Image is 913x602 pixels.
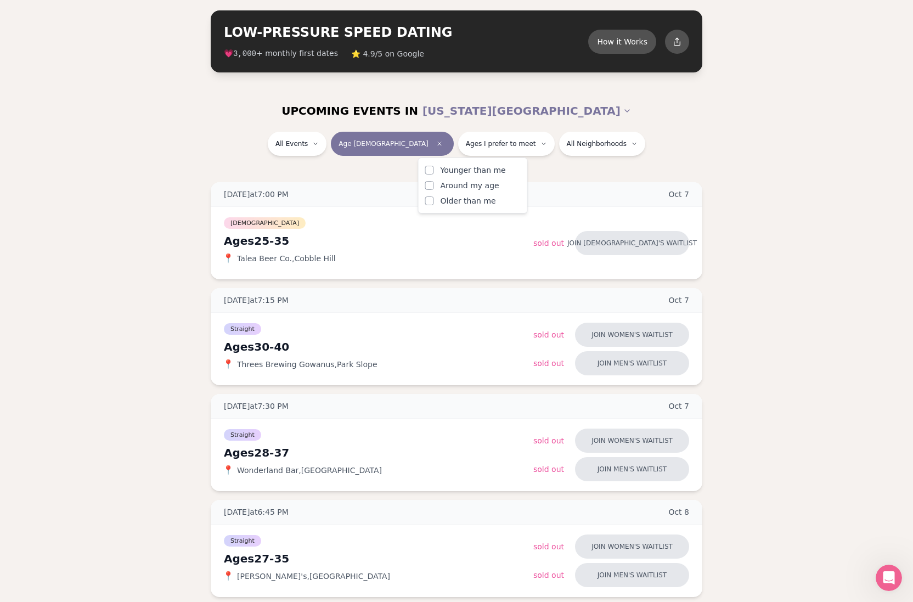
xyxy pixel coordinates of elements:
[575,535,689,559] button: Join women's waitlist
[224,295,289,306] span: [DATE] at 7:15 PM
[224,217,306,229] span: [DEMOGRAPHIC_DATA]
[268,132,326,156] button: All Events
[237,359,377,370] span: Threes Brewing Gowanus , Park Slope
[533,330,564,339] span: Sold Out
[575,457,689,481] button: Join men's waitlist
[224,572,233,581] span: 📍
[224,401,289,412] span: [DATE] at 7:30 PM
[224,233,533,249] div: Ages 25-35
[575,351,689,375] button: Join men's waitlist
[339,139,428,148] span: Age [DEMOGRAPHIC_DATA]
[533,436,564,445] span: Sold Out
[575,231,689,255] button: Join [DEMOGRAPHIC_DATA]'s waitlist
[433,137,446,150] span: Clear age
[425,181,434,190] button: Around my age
[237,465,382,476] span: Wonderland Bar , [GEOGRAPHIC_DATA]
[668,507,689,517] span: Oct 8
[275,139,308,148] span: All Events
[224,551,533,566] div: Ages 27-35
[668,189,689,200] span: Oct 7
[351,48,424,59] span: ⭐ 4.9/5 on Google
[331,132,453,156] button: Age [DEMOGRAPHIC_DATA]Clear age
[668,401,689,412] span: Oct 7
[224,189,289,200] span: [DATE] at 7:00 PM
[237,253,336,264] span: Talea Beer Co. , Cobble Hill
[575,323,689,347] button: Join women's waitlist
[224,535,261,547] span: Straight
[224,445,533,460] div: Ages 28-37
[224,339,533,355] div: Ages 30-40
[575,429,689,453] button: Join women's waitlist
[588,30,656,54] button: How it Works
[533,359,564,368] span: Sold Out
[567,139,627,148] span: All Neighborhoods
[224,466,233,475] span: 📍
[668,295,689,306] span: Oct 7
[441,195,496,206] span: Older than me
[233,49,256,58] span: 3,000
[224,429,261,441] span: Straight
[533,465,564,474] span: Sold Out
[281,103,418,119] span: UPCOMING EVENTS IN
[425,196,434,205] button: Older than me
[533,571,564,580] span: Sold Out
[559,132,645,156] button: All Neighborhoods
[224,323,261,335] span: Straight
[224,48,338,59] span: 💗 + monthly first dates
[876,565,902,591] iframe: Intercom live chat
[533,542,564,551] span: Sold Out
[441,180,499,191] span: Around my age
[224,254,233,263] span: 📍
[575,563,689,587] button: Join men's waitlist
[466,139,536,148] span: Ages I prefer to meet
[224,24,588,41] h2: LOW-PRESSURE SPEED DATING
[224,360,233,369] span: 📍
[441,165,506,176] span: Younger than me
[224,507,289,517] span: [DATE] at 6:45 PM
[422,99,632,123] button: [US_STATE][GEOGRAPHIC_DATA]
[533,239,564,247] span: Sold Out
[237,571,390,582] span: [PERSON_NAME]'s , [GEOGRAPHIC_DATA]
[458,132,555,156] button: Ages I prefer to meet
[425,166,434,175] button: Younger than me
